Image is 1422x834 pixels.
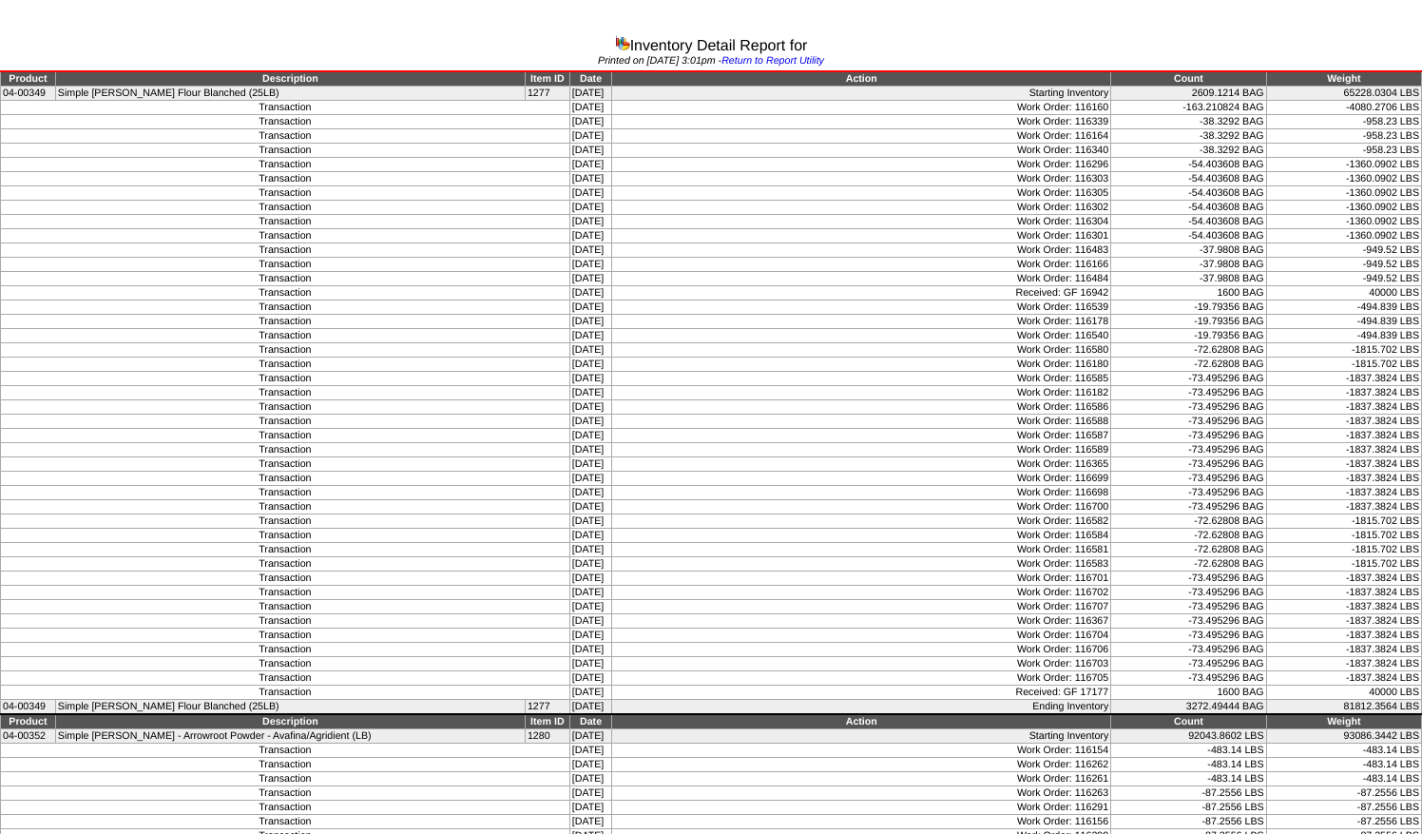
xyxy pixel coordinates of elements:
td: [DATE] [569,429,612,443]
td: Description [55,714,525,729]
td: -72.62808 BAG [1111,529,1266,543]
td: 04-00352 [1,729,56,744]
td: -54.403608 BAG [1111,158,1266,172]
td: Action [612,714,1111,729]
td: -19.79356 BAG [1111,329,1266,343]
td: Transaction [1,643,570,657]
td: -73.495296 BAG [1111,614,1266,629]
td: [DATE] [569,614,612,629]
td: Transaction [1,229,570,243]
td: Product [1,714,56,729]
td: -1837.3824 LBS [1266,643,1421,657]
td: Work Order: 116483 [612,243,1111,258]
td: [DATE] [569,529,612,543]
td: -54.403608 BAG [1111,186,1266,201]
td: 1280 [525,729,569,744]
td: Transaction [1,457,570,472]
td: -38.3292 BAG [1111,115,1266,129]
td: -87.2556 LBS [1111,786,1266,801]
td: Work Order: 116304 [612,215,1111,229]
td: [DATE] [569,158,612,172]
td: -949.52 LBS [1266,258,1421,272]
td: Transaction [1,572,570,586]
td: Work Order: 116154 [612,744,1111,758]
td: [DATE] [569,657,612,671]
td: -494.839 LBS [1266,329,1421,343]
td: Work Order: 116367 [612,614,1111,629]
td: Work Order: 116178 [612,315,1111,329]
td: -37.9808 BAG [1111,258,1266,272]
td: -1815.702 LBS [1266,543,1421,557]
td: [DATE] [569,443,612,457]
td: [DATE] [569,201,612,215]
td: [DATE] [569,115,612,129]
td: -1837.3824 LBS [1266,657,1421,671]
td: Starting Inventory [612,729,1111,744]
td: -87.2556 LBS [1111,815,1266,829]
td: Work Order: 116584 [612,529,1111,543]
td: [DATE] [569,600,612,614]
td: -1837.3824 LBS [1266,629,1421,643]
td: [DATE] [569,700,612,715]
td: 1600 BAG [1111,286,1266,301]
td: -1837.3824 LBS [1266,600,1421,614]
td: [DATE] [569,343,612,358]
td: -19.79356 BAG [1111,315,1266,329]
td: -1815.702 LBS [1266,358,1421,372]
td: Work Order: 116305 [612,186,1111,201]
td: Work Order: 116585 [612,372,1111,386]
td: 92043.8602 LBS [1111,729,1266,744]
td: Work Order: 116262 [612,758,1111,772]
td: -483.14 LBS [1111,772,1266,786]
td: 2609.1214 BAG [1111,87,1266,101]
td: -54.403608 BAG [1111,215,1266,229]
td: Work Order: 116340 [612,144,1111,158]
td: -73.495296 BAG [1111,386,1266,400]
td: Transaction [1,272,570,286]
td: -958.23 LBS [1266,115,1421,129]
td: Count [1111,71,1266,87]
td: [DATE] [569,643,612,657]
td: -73.495296 BAG [1111,629,1266,643]
td: -73.495296 BAG [1111,600,1266,614]
td: -483.14 LBS [1266,758,1421,772]
td: [DATE] [569,786,612,801]
td: -958.23 LBS [1266,144,1421,158]
td: [DATE] [569,286,612,301]
td: Transaction [1,671,570,686]
td: [DATE] [569,144,612,158]
td: -54.403608 BAG [1111,229,1266,243]
td: -1837.3824 LBS [1266,614,1421,629]
td: Work Order: 116589 [612,443,1111,457]
td: Work Order: 116164 [612,129,1111,144]
td: -87.2556 LBS [1266,801,1421,815]
td: 1277 [525,700,569,715]
td: -73.495296 BAG [1111,572,1266,586]
td: -87.2556 LBS [1266,786,1421,801]
td: -37.9808 BAG [1111,272,1266,286]
td: Weight [1266,71,1421,87]
td: Work Order: 116698 [612,486,1111,500]
td: -87.2556 LBS [1266,815,1421,829]
td: Work Order: 116182 [612,386,1111,400]
td: Work Order: 116339 [612,115,1111,129]
td: [DATE] [569,386,612,400]
img: graph.gif [615,35,630,50]
td: -72.62808 BAG [1111,343,1266,358]
td: Count [1111,714,1266,729]
td: -483.14 LBS [1111,744,1266,758]
td: [DATE] [569,729,612,744]
td: Transaction [1,486,570,500]
td: -73.495296 BAG [1111,457,1266,472]
td: 04-00349 [1,700,56,715]
td: Transaction [1,514,570,529]
td: [DATE] [569,229,612,243]
td: Work Order: 116702 [612,586,1111,600]
td: 3272.49444 BAG [1111,700,1266,715]
td: -54.403608 BAG [1111,172,1266,186]
td: Simple [PERSON_NAME] Flour Blanched (25LB) [55,700,525,715]
td: -37.9808 BAG [1111,243,1266,258]
td: Transaction [1,600,570,614]
td: Work Order: 116540 [612,329,1111,343]
td: 40000 LBS [1266,286,1421,301]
